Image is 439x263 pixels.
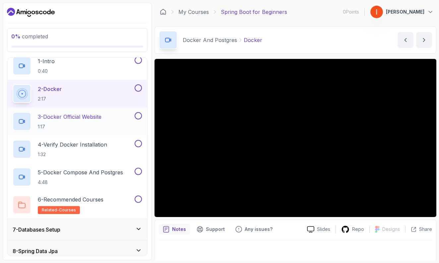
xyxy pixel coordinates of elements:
h3: 8 - Spring Data Jpa [13,247,58,255]
p: Spring Boot for Beginners [221,8,287,16]
button: user profile image[PERSON_NAME] [370,5,434,19]
button: Support button [193,224,229,235]
button: 7-Databases Setup [7,219,147,240]
p: 0:40 [38,68,55,74]
p: Docker And Postgres [183,36,237,44]
button: 4-Verify Docker Installation1:32 [13,140,142,158]
p: 0 Points [343,9,359,15]
span: related-courses [42,207,76,213]
img: user profile image [370,6,383,18]
span: 0 % [11,33,21,40]
button: Share [405,226,432,233]
p: Repo [352,226,364,233]
button: 1-Intro0:40 [13,57,142,75]
p: 1:32 [38,151,107,158]
p: Designs [382,226,400,233]
p: 2 - Docker [38,85,62,93]
p: Docker [244,36,262,44]
a: My Courses [178,8,209,16]
a: Dashboard [160,9,166,15]
iframe: 2 - Docker [155,59,436,217]
button: previous content [398,32,413,48]
button: 3-Docker Official Website1:17 [13,112,142,131]
p: Support [206,226,225,233]
a: Slides [302,226,336,233]
button: 2-Docker2:17 [13,84,142,103]
button: 6-Recommended Coursesrelated-courses [13,196,142,214]
p: 4 - Verify Docker Installation [38,141,107,149]
p: 1 - Intro [38,57,55,65]
p: 4:48 [38,179,123,186]
a: Dashboard [7,7,55,18]
p: 1:17 [38,123,101,130]
p: Any issues? [245,226,273,233]
p: 2:17 [38,96,62,102]
button: 8-Spring Data Jpa [7,241,147,262]
p: Notes [172,226,186,233]
p: 6 - Recommended Courses [38,196,103,203]
p: Slides [317,226,330,233]
button: notes button [159,224,190,235]
p: 5 - Docker Compose And Postgres [38,168,123,176]
button: 5-Docker Compose And Postgres4:48 [13,168,142,186]
p: [PERSON_NAME] [386,9,424,15]
h3: 7 - Databases Setup [13,226,60,234]
button: next content [416,32,432,48]
button: Feedback button [231,224,277,235]
p: 3 - Docker Official Website [38,113,101,121]
a: Repo [336,225,369,234]
span: completed [11,33,48,40]
p: Share [419,226,432,233]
